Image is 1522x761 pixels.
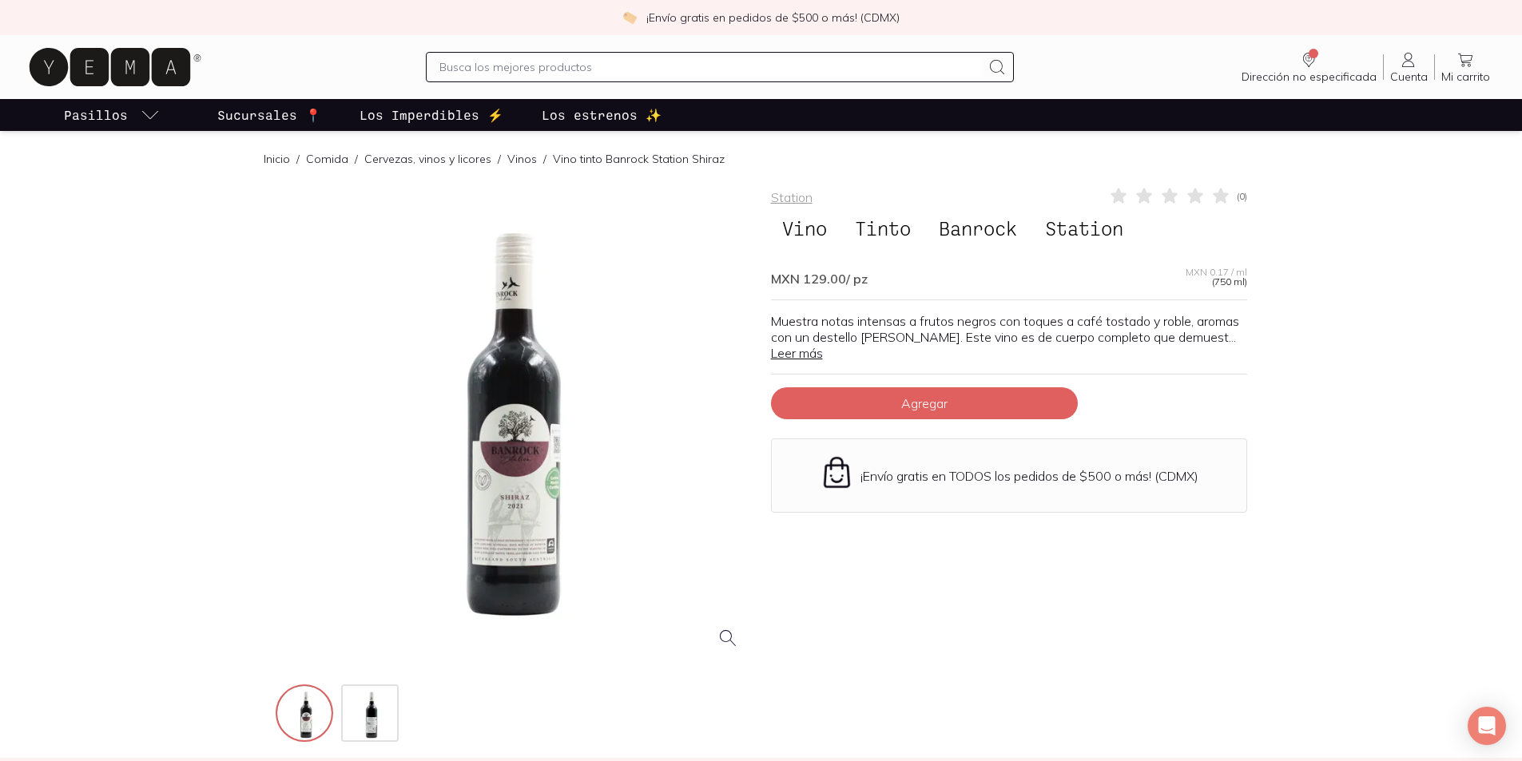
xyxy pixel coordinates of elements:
[1034,213,1135,244] span: Station
[860,468,1198,484] p: ¡Envío gratis en TODOS los pedidos de $500 o más! (CDMX)
[542,105,662,125] p: Los estrenos ✨
[1186,268,1247,277] span: MXN 0.17 / ml
[844,213,922,244] span: Tinto
[553,151,725,167] p: Vino tinto Banrock Station Shiraz
[771,345,823,361] a: Leer más
[264,152,290,166] a: Inicio
[901,395,948,411] span: Agregar
[61,99,163,131] a: pasillo-todos-link
[343,686,400,743] img: 65_3cf8a701-c903-4e69-af91-b3f7df3ee21a=fwebp-q70-w256
[439,57,981,77] input: Busca los mejores productos
[771,387,1078,419] button: Agregar
[1237,192,1247,201] span: ( 0 )
[1441,69,1490,84] span: Mi carrito
[771,313,1247,361] p: Muestra notas intensas a frutos negros con toques a café tostado y roble, aromas con un destello ...
[771,271,868,287] span: MXN 129.00 / pz
[348,151,364,167] span: /
[1390,69,1428,84] span: Cuenta
[214,99,324,131] a: Sucursales 📍
[364,152,491,166] a: Cervezas, vinos y licores
[820,455,854,489] img: Envío
[306,152,348,166] a: Comida
[928,213,1028,244] span: Banrock
[64,105,128,125] p: Pasillos
[491,151,507,167] span: /
[1435,50,1496,84] a: Mi carrito
[360,105,503,125] p: Los Imperdibles ⚡️
[277,686,335,743] img: 64_16a5cd7f-1915-464e-b76e-179d7b29e3ed=fwebp-q70-w256
[1384,50,1434,84] a: Cuenta
[538,99,665,131] a: Los estrenos ✨
[1242,69,1377,84] span: Dirección no especificada
[507,152,537,166] a: Vinos
[356,99,507,131] a: Los Imperdibles ⚡️
[771,189,813,205] a: Station
[646,10,900,26] p: ¡Envío gratis en pedidos de $500 o más! (CDMX)
[537,151,553,167] span: /
[217,105,321,125] p: Sucursales 📍
[771,213,838,244] span: Vino
[1468,707,1506,745] div: Open Intercom Messenger
[290,151,306,167] span: /
[1235,50,1383,84] a: Dirección no especificada
[622,10,637,25] img: check
[1212,277,1247,287] span: (750 ml)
